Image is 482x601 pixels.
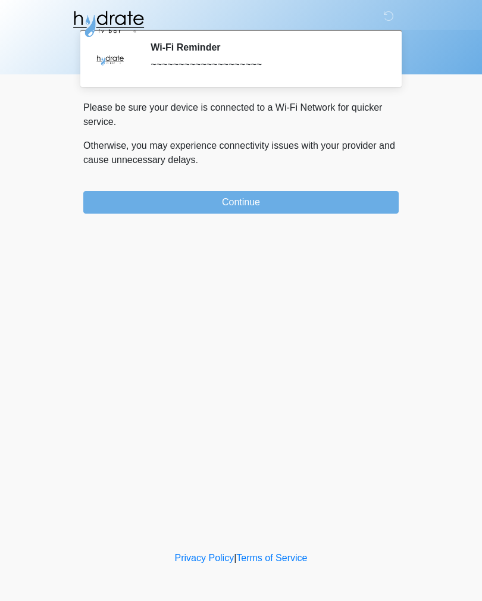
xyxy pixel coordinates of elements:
[151,58,381,72] div: ~~~~~~~~~~~~~~~~~~~~
[71,9,145,39] img: Hydrate IV Bar - Fort Collins Logo
[234,553,236,563] a: |
[83,101,399,129] p: Please be sure your device is connected to a Wi-Fi Network for quicker service.
[175,553,234,563] a: Privacy Policy
[83,139,399,167] p: Otherwise, you may experience connectivity issues with your provider and cause unnecessary delays
[236,553,307,563] a: Terms of Service
[83,191,399,214] button: Continue
[92,42,128,77] img: Agent Avatar
[196,155,198,165] span: .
